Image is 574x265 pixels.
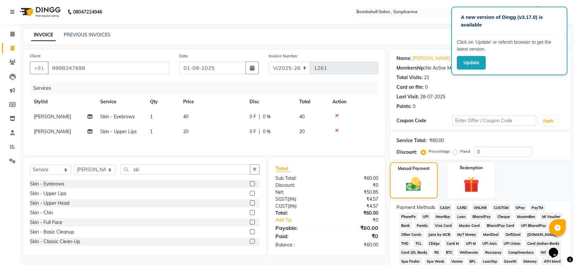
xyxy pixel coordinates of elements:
[434,213,453,220] span: NearBuy
[470,213,493,220] span: BharatPay
[295,94,328,109] th: Total
[250,113,256,120] span: 0 F
[30,53,40,59] label: Client
[270,182,327,189] div: Discount:
[327,224,383,232] div: ₹60.00
[455,204,469,211] span: CARD
[327,241,383,248] div: ₹60.00
[299,129,305,134] span: 20
[275,203,288,209] span: CGST
[480,239,499,247] span: UPI Axis
[457,56,486,70] button: Update
[532,6,543,18] img: Admin
[270,232,327,240] div: Paid:
[444,239,461,247] span: Card M
[472,204,489,211] span: ONLINE
[396,93,419,100] div: Last Visit:
[270,217,336,224] a: Add Tip
[96,94,146,109] th: Service
[455,231,478,238] span: MyT Money
[457,248,480,256] span: Wellnessta
[457,222,482,229] span: Master Card
[250,128,256,135] span: 0 F
[48,62,169,74] input: Search by Name/Mobile/Email/Code
[183,114,188,120] span: 40
[270,203,327,210] div: ( )
[263,128,271,135] span: 0 %
[541,257,563,265] span: ATH Movil
[425,257,447,265] span: Spa Week
[396,204,435,211] span: Payment Methods
[420,93,445,100] div: 28-07-2025
[263,113,271,120] span: 0 %
[519,222,548,229] span: UPI BharatPay
[413,103,415,110] div: 0
[399,222,412,229] span: Bank
[464,239,478,247] span: UPI M
[179,94,246,109] th: Price
[525,239,561,247] span: Card (Indian Bank)
[539,116,558,126] button: Apply
[396,74,423,81] div: Total Visits:
[30,181,64,187] div: Skin - Eyebrows
[495,213,512,220] span: Cheque
[460,148,470,154] label: Fixed
[275,165,291,172] span: Total
[270,196,327,203] div: ( )
[270,175,327,182] div: Sub Total:
[259,113,260,120] span: |
[30,62,48,74] button: +91
[120,164,250,175] input: Search or Scan
[30,209,53,216] div: Skin - Chin
[30,219,62,226] div: Skin - Full Face
[432,248,441,256] span: RS
[396,117,452,124] div: Coupon Code
[146,94,179,109] th: Qty
[289,203,295,209] span: 9%
[513,204,527,211] span: GPay
[546,238,567,258] iframe: chat widget
[30,238,80,245] div: Skin - Classic Clean-Up
[503,231,523,238] span: DefiDeal
[502,257,519,265] span: SaveIN
[399,213,418,220] span: PhonePe
[269,53,298,59] label: Invoice Number
[433,222,454,229] span: Visa Card
[270,241,327,248] div: Balance :
[444,248,455,256] span: BTC
[491,204,511,211] span: CUSTOM
[399,257,422,265] span: Spa Finder
[429,137,444,144] div: ₹60.00
[17,3,62,21] img: logo
[461,14,558,28] p: A new version of Dingg (v3.17.0) is available
[30,94,96,109] th: Stylist
[31,82,383,94] div: Services
[34,114,71,120] span: [PERSON_NAME]
[429,148,450,154] label: Percentage
[327,210,383,217] div: ₹60.00
[449,257,465,265] span: Venmo
[327,196,383,203] div: ₹4.57
[484,222,516,229] span: BharatPay Card
[100,129,137,134] span: Skin - Upper Lips
[483,248,504,256] span: Razorpay
[396,65,564,72] div: No Active Membership
[30,200,69,207] div: Skin - Upper Head
[438,204,452,211] span: CASH
[275,196,287,202] span: SGST
[506,248,536,256] span: Complimentary
[396,149,417,156] div: Discount:
[521,257,539,265] span: GMoney
[336,217,383,224] div: ₹0
[327,175,383,182] div: ₹60.00
[396,55,411,62] div: Name:
[530,204,545,211] span: PayTM
[299,114,305,120] span: 40
[426,231,453,238] span: Juice by MCB
[396,84,424,91] div: Card on file:
[150,129,153,134] span: 1
[270,189,327,196] div: Net:
[460,165,483,171] label: Redemption
[73,3,102,21] b: 08047224946
[515,213,538,220] span: MosamBee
